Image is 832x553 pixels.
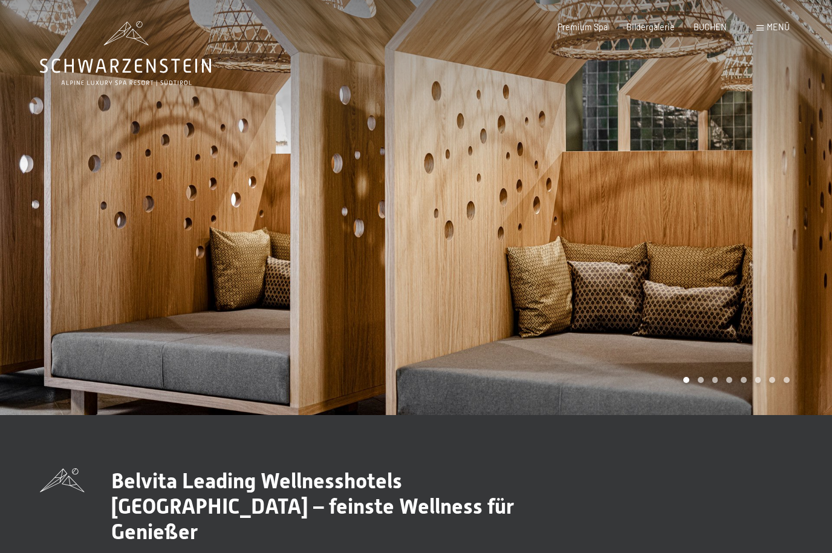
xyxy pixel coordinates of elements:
div: Carousel Page 6 [755,377,761,383]
div: Carousel Page 2 [698,377,704,383]
span: Menü [767,22,790,32]
a: Bildergalerie [626,22,675,32]
div: Carousel Pagination [679,377,789,383]
span: Belvita Leading Wellnesshotels [GEOGRAPHIC_DATA] – feinste Wellness für Genießer [111,468,514,544]
div: Carousel Page 1 (Current Slide) [683,377,689,383]
div: Carousel Page 8 [784,377,790,383]
a: BUCHEN [694,22,727,32]
div: Carousel Page 4 [726,377,732,383]
a: Premium Spa [557,22,608,32]
div: Carousel Page 5 [741,377,747,383]
div: Carousel Page 3 [712,377,718,383]
div: Carousel Page 7 [769,377,775,383]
